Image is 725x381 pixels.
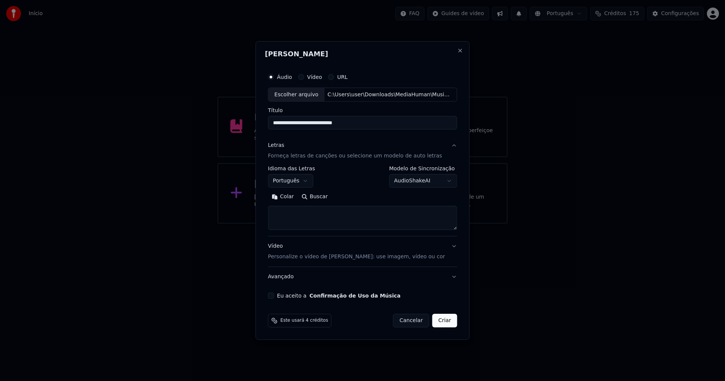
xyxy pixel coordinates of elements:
[268,108,457,113] label: Título
[268,88,325,102] div: Escolher arquivo
[281,318,328,324] span: Este usará 4 créditos
[337,74,348,80] label: URL
[307,74,322,80] label: Vídeo
[268,136,457,166] button: LetrasForneça letras de canções ou selecione um modelo de auto letras
[277,74,292,80] label: Áudio
[393,314,429,327] button: Cancelar
[268,166,457,236] div: LetrasForneça letras de canções ou selecione um modelo de auto letras
[268,142,284,150] div: Letras
[268,253,445,261] p: Personalize o vídeo de [PERSON_NAME]: use imagem, vídeo ou cor
[277,293,401,298] label: Eu aceito a
[389,166,457,171] label: Modelo de Sincronização
[432,314,457,327] button: Criar
[268,191,298,203] button: Colar
[268,166,315,171] label: Idioma das Letras
[265,51,460,57] h2: [PERSON_NAME]
[268,153,442,160] p: Forneça letras de canções ou selecione um modelo de auto letras
[324,91,453,99] div: C:\Users\user\Downloads\MediaHuman\Music\[PERSON_NAME] Me Chamou de Amor.mp3
[310,293,401,298] button: Eu aceito a
[268,267,457,287] button: Avançado
[298,191,332,203] button: Buscar
[268,237,457,267] button: VídeoPersonalize o vídeo de [PERSON_NAME]: use imagem, vídeo ou cor
[268,243,445,261] div: Vídeo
